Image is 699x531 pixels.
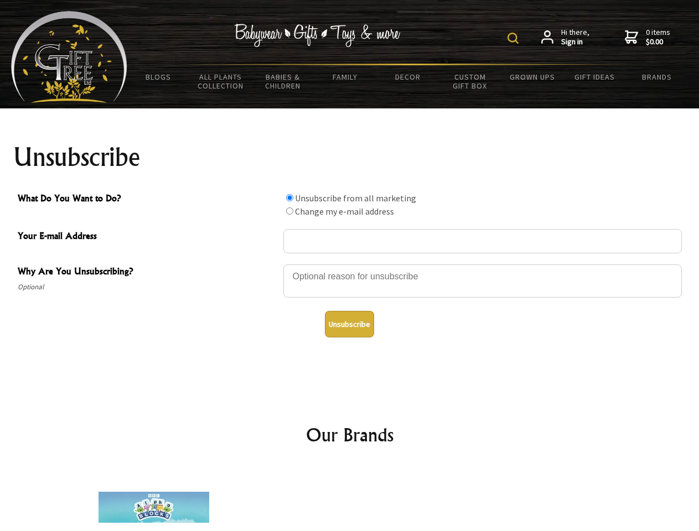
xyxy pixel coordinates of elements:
[283,264,682,298] textarea: Why Are You Unsubscribing?
[501,65,563,88] a: Grown Ups
[541,28,589,47] a: Hi there,Sign in
[235,24,401,47] img: Babywear - Gifts - Toys & more
[376,65,439,88] a: Decor
[325,311,374,337] button: Unsubscribe
[127,65,190,88] a: BLOGS
[283,229,682,253] input: Your E-mail Address
[563,65,626,88] a: Gift Ideas
[561,37,589,47] strong: Sign in
[295,192,416,204] label: Unsubscribe from all marketing
[252,65,314,97] a: Babies & Children
[190,65,252,97] a: All Plants Collection
[626,65,688,88] a: Brands
[18,229,278,245] span: Your E-mail Address
[295,206,394,217] label: Change my e-mail address
[508,33,519,44] img: product search
[286,207,293,215] input: What Do You Want to Do?
[314,65,377,88] a: Family
[646,27,670,47] span: 0 items
[18,280,278,294] span: Optional
[22,421,677,448] h2: Our Brands
[286,194,293,201] input: What Do You Want to Do?
[18,264,278,280] span: Why Are You Unsubscribing?
[439,65,501,97] a: Custom Gift Box
[646,37,670,47] strong: $0.00
[13,144,686,170] h1: Unsubscribe
[625,28,670,47] a: 0 items$0.00
[561,28,589,47] span: Hi there,
[11,11,127,103] img: Babyware - Gifts - Toys and more...
[18,191,278,207] span: What Do You Want to Do?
